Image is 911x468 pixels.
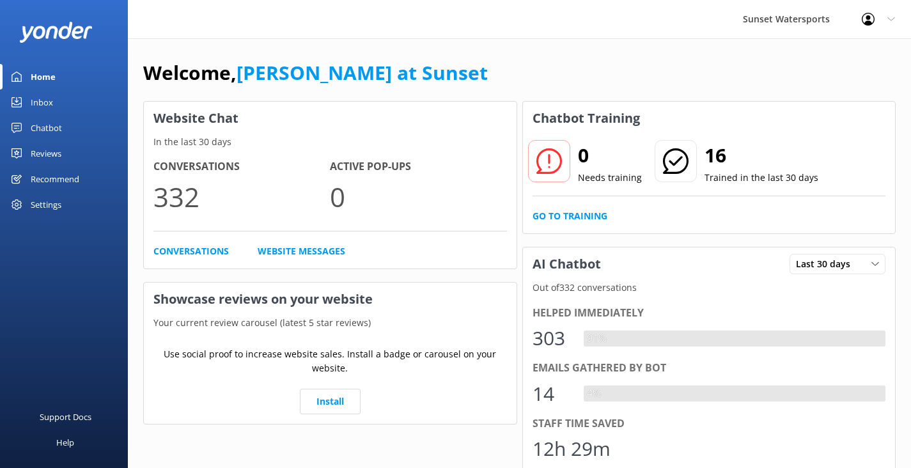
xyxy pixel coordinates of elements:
p: Use social proof to increase website sales. Install a badge or carousel on your website. [153,347,507,376]
h4: Active Pop-ups [330,159,506,175]
h1: Welcome, [143,58,488,88]
div: Support Docs [40,404,91,430]
div: 303 [533,323,571,354]
div: Helped immediately [533,305,886,322]
div: 12h 29m [533,433,611,464]
p: In the last 30 days [144,135,517,149]
span: Last 30 days [796,257,858,271]
p: Your current review carousel (latest 5 star reviews) [144,316,517,330]
img: yonder-white-logo.png [19,22,93,43]
div: 4% [584,386,604,402]
h2: 16 [705,140,818,171]
p: 332 [153,175,330,218]
h3: Chatbot Training [523,102,650,135]
div: 91% [584,331,610,347]
h3: AI Chatbot [523,247,611,281]
h4: Conversations [153,159,330,175]
p: Trained in the last 30 days [705,171,818,185]
div: Home [31,64,56,90]
h2: 0 [578,140,642,171]
div: Recommend [31,166,79,192]
div: Reviews [31,141,61,166]
a: [PERSON_NAME] at Sunset [237,59,488,86]
a: Website Messages [258,244,345,258]
a: Conversations [153,244,229,258]
div: Chatbot [31,115,62,141]
div: Emails gathered by bot [533,360,886,377]
h3: Website Chat [144,102,517,135]
p: Needs training [578,171,642,185]
div: Staff time saved [533,416,886,432]
div: Inbox [31,90,53,115]
p: Out of 332 conversations [523,281,896,295]
a: Go to Training [533,209,607,223]
p: 0 [330,175,506,218]
div: Settings [31,192,61,217]
div: Help [56,430,74,455]
h3: Showcase reviews on your website [144,283,517,316]
div: 14 [533,378,571,409]
a: Install [300,389,361,414]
